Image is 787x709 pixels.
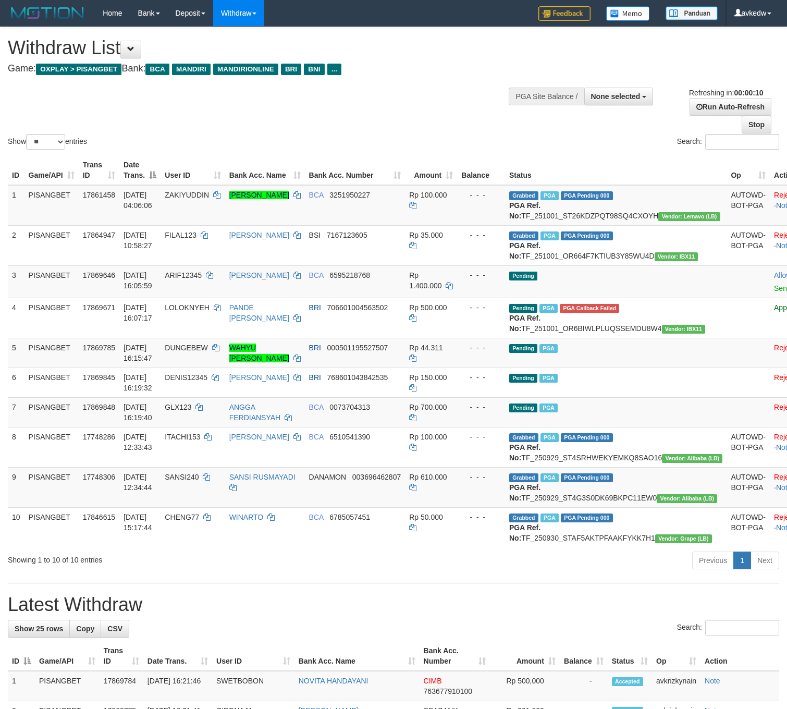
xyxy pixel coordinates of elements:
a: NOVITA HANDAYANI [299,677,368,685]
span: [DATE] 16:19:40 [124,403,152,422]
a: ANGGA FERDIANSYAH [229,403,281,422]
div: PGA Site Balance / [509,88,584,105]
span: BCA [145,64,169,75]
span: CHENG77 [165,513,199,521]
span: Rp 44.311 [409,344,443,352]
td: 9 [8,467,24,507]
span: None selected [591,92,641,101]
span: ARIF12345 [165,271,202,279]
span: [DATE] 15:17:44 [124,513,152,532]
td: 7 [8,397,24,427]
a: PANDE [PERSON_NAME] [229,303,289,322]
td: TF_251001_OR664F7KTIUB3Y85WU4D [505,225,727,265]
th: Game/API: activate to sort column ascending [35,641,100,671]
input: Search: [705,134,779,150]
th: Bank Acc. Number: activate to sort column ascending [305,155,405,185]
span: Marked by avkrizkynain [539,404,558,412]
span: Grabbed [509,433,538,442]
input: Search: [705,620,779,635]
span: Grabbed [509,231,538,240]
span: Marked by avkwilly [540,191,559,200]
td: TF_250929_ST4SRHWEKYEMKQ8SAO16 [505,427,727,467]
a: WAHYU [PERSON_NAME] [229,344,289,362]
span: Rp 150.000 [409,373,447,382]
td: avkrizkynain [652,671,700,701]
th: Op: activate to sort column ascending [652,641,700,671]
span: MANDIRIONLINE [213,64,278,75]
th: ID: activate to sort column descending [8,641,35,671]
div: - - - [461,472,501,482]
span: Rp 100.000 [409,433,447,441]
span: Copy 768601043842535 to clipboard [327,373,388,382]
td: 8 [8,427,24,467]
th: User ID: activate to sort column ascending [161,155,225,185]
td: - [560,671,608,701]
span: Rp 35.000 [409,231,443,239]
span: DUNGEBEW [165,344,207,352]
span: Copy 003696462807 to clipboard [352,473,401,481]
b: PGA Ref. No: [509,483,540,502]
span: BCA [309,433,324,441]
th: Balance: activate to sort column ascending [560,641,608,671]
span: Marked by avkrizkynain [539,344,558,353]
span: 17861458 [83,191,115,199]
td: PISANGBET [24,397,79,427]
a: [PERSON_NAME] [229,433,289,441]
td: 1 [8,185,24,226]
span: [DATE] 12:34:44 [124,473,152,492]
span: BCA [309,403,324,411]
span: BRI [309,373,321,382]
span: Copy 763677910100 to clipboard [424,687,472,695]
td: Rp 500,000 [490,671,560,701]
th: Status: activate to sort column ascending [608,641,652,671]
span: BRI [281,64,301,75]
td: PISANGBET [24,467,79,507]
a: CSV [101,620,129,638]
div: - - - [461,432,501,442]
img: Button%20Memo.svg [606,6,650,21]
span: 17869671 [83,303,115,312]
a: Show 25 rows [8,620,70,638]
span: CSV [107,625,122,633]
span: Pending [509,404,537,412]
td: TF_250929_ST4G3S0DK69BKPC11EW0 [505,467,727,507]
th: Game/API: activate to sort column ascending [24,155,79,185]
b: PGA Ref. No: [509,523,540,542]
h4: Game: Bank: [8,64,514,74]
label: Show entries [8,134,87,150]
td: 10 [8,507,24,547]
th: Trans ID: activate to sort column ascending [100,641,143,671]
a: [PERSON_NAME] [229,191,289,199]
td: 5 [8,338,24,368]
span: 17748286 [83,433,115,441]
div: - - - [461,343,501,353]
span: BRI [309,303,321,312]
button: None selected [584,88,654,105]
div: - - - [461,190,501,200]
b: PGA Ref. No: [509,314,540,333]
span: Rp 610.000 [409,473,447,481]
div: - - - [461,230,501,240]
span: Pending [509,304,537,313]
th: Amount: activate to sort column ascending [490,641,560,671]
span: MANDIRI [172,64,211,75]
td: PISANGBET [24,368,79,397]
span: PGA Pending [561,473,613,482]
td: PISANGBET [24,298,79,338]
td: PISANGBET [24,265,79,298]
span: Refreshing in: [689,89,763,97]
span: 17748306 [83,473,115,481]
span: 17846615 [83,513,115,521]
h1: Withdraw List [8,38,514,58]
span: [DATE] 16:07:17 [124,303,152,322]
strong: 00:00:10 [734,89,763,97]
a: Previous [692,552,734,569]
span: BSI [309,231,321,239]
span: Pending [509,374,537,383]
span: 17869646 [83,271,115,279]
span: Accepted [612,677,643,686]
span: BCA [309,513,324,521]
span: PGA Pending [561,514,613,522]
span: CIMB [424,677,442,685]
span: Vendor URL: https://order6.1velocity.biz [655,252,698,261]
